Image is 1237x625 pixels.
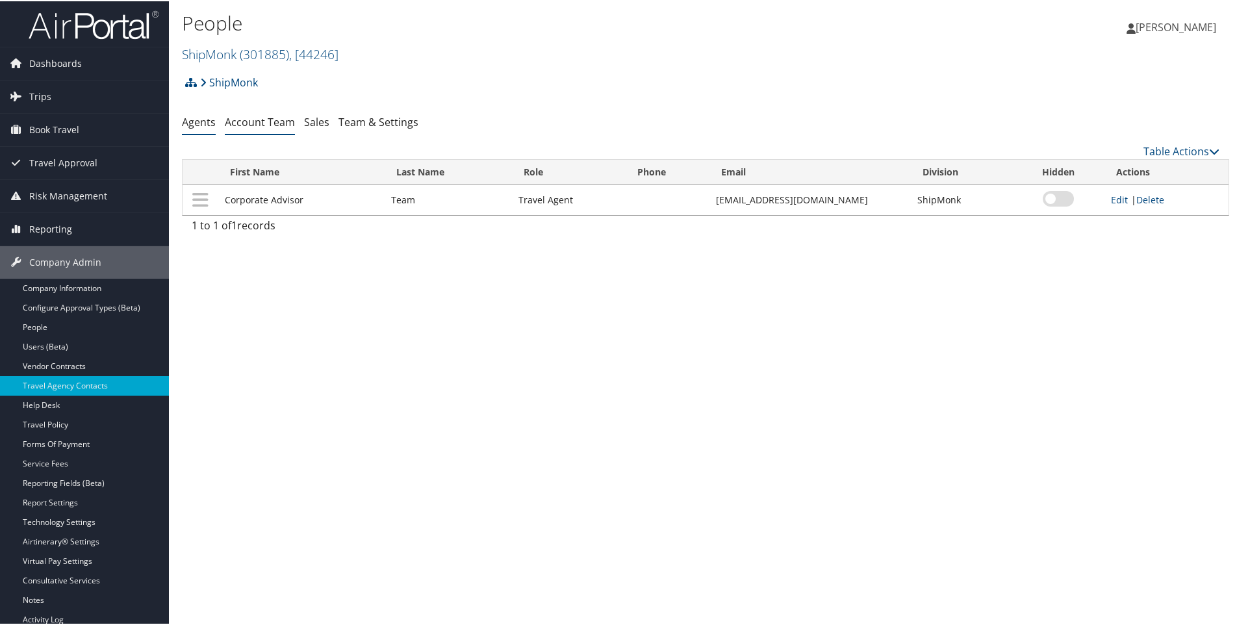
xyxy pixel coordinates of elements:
a: Sales [304,114,329,128]
a: ShipMonk [182,44,338,62]
td: [EMAIL_ADDRESS][DOMAIN_NAME] [709,184,911,214]
span: Risk Management [29,179,107,211]
th: Phone [626,159,709,184]
span: [PERSON_NAME] [1136,19,1216,33]
td: Corporate Advisor [218,184,385,214]
span: Reporting [29,212,72,244]
th: Division [911,159,1012,184]
h1: People [182,8,880,36]
span: Book Travel [29,112,79,145]
td: Team [385,184,511,214]
a: Edit [1111,192,1128,205]
th: First Name [218,159,385,184]
a: [PERSON_NAME] [1127,6,1229,45]
a: ShipMonk [200,68,258,94]
span: Trips [29,79,51,112]
th: Email [709,159,911,184]
a: Agents [182,114,216,128]
span: , [ 44246 ] [289,44,338,62]
a: Table Actions [1143,143,1219,157]
div: 1 to 1 of records [192,216,434,238]
th: : activate to sort column descending [183,159,218,184]
a: Delete [1136,192,1164,205]
td: ShipMonk [911,184,1012,214]
span: ( 301885 ) [240,44,289,62]
a: Account Team [225,114,295,128]
th: Actions [1104,159,1229,184]
span: 1 [231,217,237,231]
th: Last Name [385,159,511,184]
th: Role [512,159,626,184]
td: Travel Agent [512,184,626,214]
td: | [1104,184,1229,214]
a: Team & Settings [338,114,418,128]
span: Company Admin [29,245,101,277]
span: Travel Approval [29,146,97,178]
img: airportal-logo.png [29,8,159,39]
span: Dashboards [29,46,82,79]
th: Hidden [1012,159,1104,184]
